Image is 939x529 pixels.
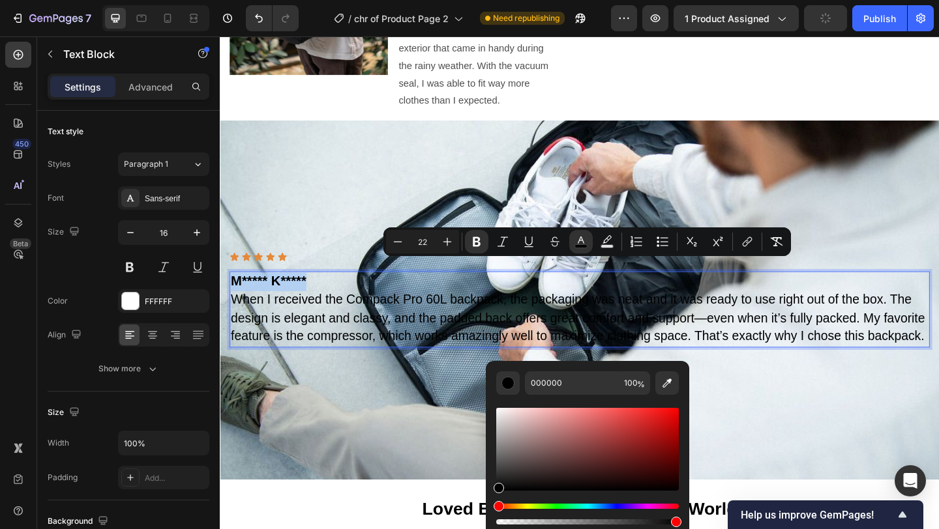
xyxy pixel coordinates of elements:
[348,12,351,25] span: /
[48,295,68,307] div: Color
[863,12,896,25] div: Publish
[637,377,645,392] span: %
[48,437,69,449] div: Width
[674,5,799,31] button: 1 product assigned
[354,12,449,25] span: chr of Product Page 2
[246,5,299,31] div: Undo/Redo
[12,139,31,149] div: 450
[145,296,206,307] div: FFFFFF
[48,357,209,380] button: Show more
[85,10,91,26] p: 7
[383,227,791,256] div: Editor contextual toolbar
[63,46,174,62] p: Text Block
[128,80,173,94] p: Advanced
[10,255,772,338] div: Rich Text Editor. Editing area: main
[741,509,895,521] span: Help us improve GemPages!
[65,80,101,94] p: Settings
[496,504,679,509] div: Hue
[525,371,619,395] input: E.g FFFFFF
[741,507,910,522] button: Show survey - Help us improve GemPages!
[118,152,209,176] button: Paragraph 1
[48,223,82,241] div: Size
[5,5,97,31] button: 7
[119,431,209,455] input: Auto
[48,472,78,483] div: Padding
[852,5,907,31] button: Publish
[493,12,559,24] span: Need republishing
[48,192,64,204] div: Font
[48,158,70,170] div: Styles
[124,158,168,170] span: Paragraph 1
[685,12,769,25] span: 1 product assigned
[98,362,159,375] div: Show more
[220,36,939,529] iframe: Design area
[48,404,82,422] div: Size
[895,465,926,496] div: Open Intercom Messenger
[12,278,767,334] span: When I received the Compack Pro 60L backpack, the packaging was neat and it was ready to use righ...
[220,503,562,524] strong: Loved By Travelers Around The World
[145,193,206,205] div: Sans-serif
[145,472,206,484] div: Add...
[10,238,31,249] div: Beta
[48,126,83,137] div: Text style
[48,326,84,344] div: Align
